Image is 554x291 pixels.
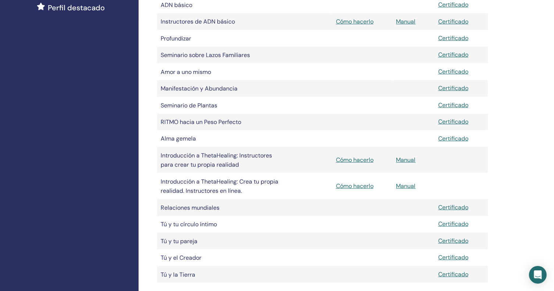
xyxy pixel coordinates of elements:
font: Introducción a ThetaHealing: Crea tu propia realidad. Instructores en línea. [161,178,278,195]
a: Certificado [438,18,468,25]
a: Certificado [438,118,468,125]
font: Introducción a ThetaHealing: Instructores para crear tu propia realidad [161,152,272,168]
a: Certificado [438,203,468,211]
font: Amor a uno mismo [161,68,211,76]
a: Certificado [438,68,468,75]
font: Relaciones mundiales [161,204,219,212]
a: Manual [396,156,416,164]
a: Cómo hacerlo [336,18,373,25]
a: Manual [396,182,416,190]
font: Alma gemela [161,135,196,142]
font: Manifestación y Abundancia [161,85,237,92]
font: Tú y la Tierra [161,270,195,278]
a: Certificado [438,101,468,109]
font: Tú y tu círculo íntimo [161,220,217,228]
a: Certificado [438,237,468,245]
a: Cómo hacerlo [336,156,373,164]
font: Profundizar [161,35,191,42]
font: Perfil destacado [48,3,105,13]
font: Tú y el Creador [161,254,201,262]
a: Certificado [438,270,468,278]
a: Certificado [438,51,468,58]
a: Certificado [438,220,468,228]
a: Certificado [438,34,468,42]
font: ADN básico [161,1,192,9]
font: Seminario sobre Lazos Familiares [161,51,250,59]
a: Certificado [438,1,468,8]
a: Manual [396,18,416,25]
a: Certificado [438,84,468,92]
font: Instructores de ADN básico [161,18,235,25]
div: Open Intercom Messenger [529,266,547,284]
font: Seminario de Plantas [161,102,217,109]
a: Cómo hacerlo [336,182,373,190]
font: Tú y tu pareja [161,237,197,245]
font: RITMO hacia un Peso Perfecto [161,118,241,126]
a: Certificado [438,253,468,261]
a: Certificado [438,135,468,142]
